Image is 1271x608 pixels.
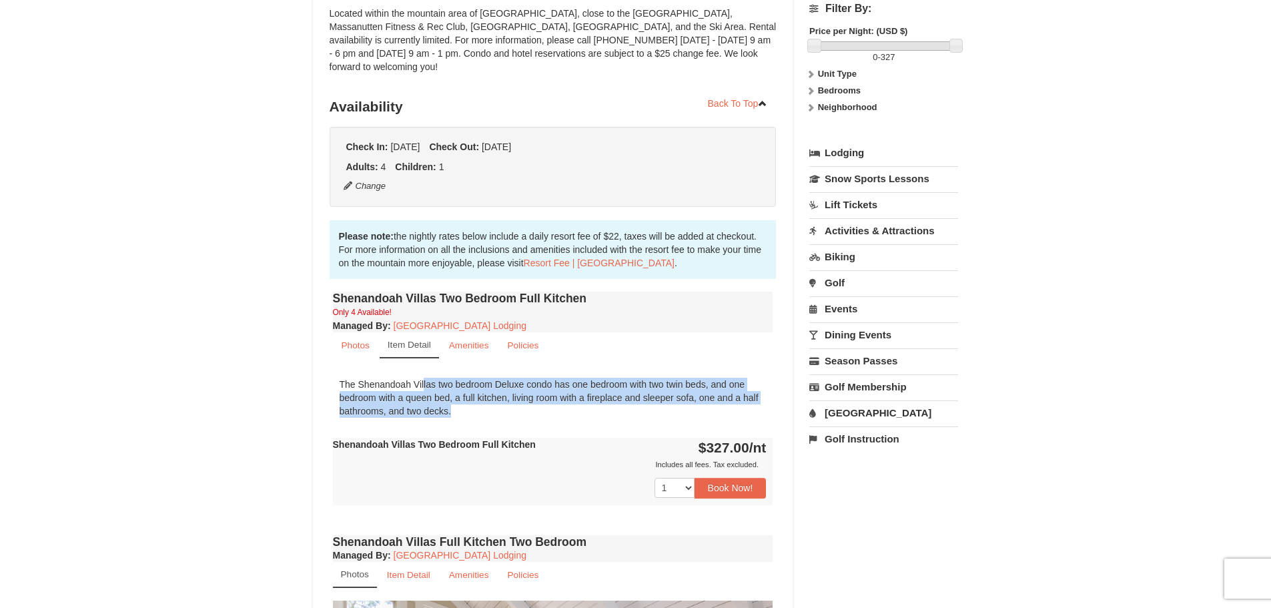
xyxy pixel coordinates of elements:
small: Amenities [449,340,489,350]
span: Managed By [333,320,388,331]
a: [GEOGRAPHIC_DATA] [809,400,958,425]
a: Item Detail [378,562,439,588]
a: Lodging [809,141,958,165]
small: Photos [341,569,369,579]
strong: Check Out: [429,141,479,152]
strong: Price per Night: (USD $) [809,26,907,36]
span: 1 [439,162,444,172]
strong: : [333,550,391,561]
span: 327 [881,52,895,62]
a: Golf [809,270,958,295]
h4: Shenandoah Villas Full Kitchen Two Bedroom [333,535,773,549]
button: Change [343,179,387,194]
h4: Filter By: [809,3,958,15]
h3: Availability [330,93,777,120]
div: the nightly rates below include a daily resort fee of $22, taxes will be added at checkout. For m... [330,220,777,279]
span: [DATE] [482,141,511,152]
span: /nt [749,440,767,455]
span: 0 [873,52,877,62]
a: Biking [809,244,958,269]
a: Golf Instruction [809,426,958,451]
label: - [809,51,958,64]
small: Policies [507,570,538,580]
strong: Unit Type [818,69,857,79]
button: Book Now! [695,478,767,498]
a: Policies [498,562,547,588]
a: Item Detail [380,332,439,358]
a: [GEOGRAPHIC_DATA] Lodging [394,320,526,331]
a: Back To Top [699,93,777,113]
strong: $327.00 [699,440,767,455]
a: Amenities [440,562,498,588]
span: Managed By [333,550,388,561]
span: [DATE] [390,141,420,152]
h4: Shenandoah Villas Two Bedroom Full Kitchen [333,292,773,305]
a: Golf Membership [809,374,958,399]
a: Dining Events [809,322,958,347]
strong: Children: [395,162,436,172]
span: 4 [381,162,386,172]
a: [GEOGRAPHIC_DATA] Lodging [394,550,526,561]
a: Activities & Attractions [809,218,958,243]
strong: Bedrooms [818,85,861,95]
strong: Neighborhood [818,102,877,112]
div: Located within the mountain area of [GEOGRAPHIC_DATA], close to the [GEOGRAPHIC_DATA], Massanutte... [330,7,777,87]
small: Only 4 Available! [333,308,392,317]
strong: Please note: [339,231,394,242]
a: Policies [498,332,547,358]
div: Includes all fees. Tax excluded. [333,458,767,471]
small: Item Detail [387,570,430,580]
strong: Check In: [346,141,388,152]
a: Amenities [440,332,498,358]
a: Resort Fee | [GEOGRAPHIC_DATA] [524,258,675,268]
small: Amenities [449,570,489,580]
strong: Adults: [346,162,378,172]
a: Photos [333,562,377,588]
small: Item Detail [388,340,431,350]
a: Lift Tickets [809,192,958,217]
a: Season Passes [809,348,958,373]
a: Snow Sports Lessons [809,166,958,191]
small: Policies [507,340,538,350]
strong: : [333,320,391,331]
a: Photos [333,332,378,358]
small: Photos [342,340,370,350]
strong: Shenandoah Villas Two Bedroom Full Kitchen [333,439,536,450]
a: Events [809,296,958,321]
div: The Shenandoah Villas two bedroom Deluxe condo has one bedroom with two twin beds, and one bedroo... [333,371,773,424]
